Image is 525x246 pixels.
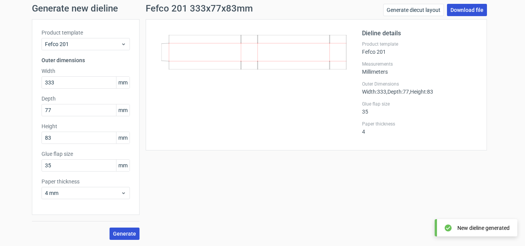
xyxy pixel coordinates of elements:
span: mm [116,160,130,171]
label: Depth [42,95,130,102]
div: 35 [362,101,477,115]
label: Paper thickness [42,178,130,185]
div: New dieline generated [457,224,510,232]
label: Glue flap size [362,101,477,107]
a: Generate diecut layout [383,4,444,16]
label: Outer Dimensions [362,81,477,87]
span: 4 mm [45,189,121,197]
h1: Generate new dieline [32,4,493,13]
div: Millimeters [362,61,477,75]
span: , Depth : 77 [386,89,409,95]
span: mm [116,104,130,116]
span: Fefco 201 [45,40,121,48]
span: mm [116,132,130,144]
label: Glue flap size [42,150,130,158]
label: Measurements [362,61,477,67]
label: Product template [42,29,130,36]
span: mm [116,77,130,88]
div: 4 [362,121,477,135]
div: Fefco 201 [362,41,477,55]
a: Download file [447,4,487,16]
label: Height [42,122,130,130]
button: Generate [110,228,140,240]
h2: Dieline details [362,29,477,38]
label: Paper thickness [362,121,477,127]
label: Product template [362,41,477,47]
h3: Outer dimensions [42,56,130,64]
span: Generate [113,231,136,236]
h1: Fefco 201 333x77x83mm [146,4,253,13]
span: Width : 333 [362,89,386,95]
label: Width [42,67,130,75]
span: , Height : 83 [409,89,433,95]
